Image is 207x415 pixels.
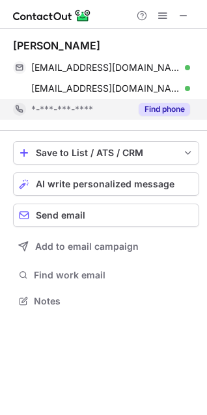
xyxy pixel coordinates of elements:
button: Reveal Button [139,103,190,116]
span: Find work email [34,269,194,281]
button: AI write personalized message [13,172,199,196]
button: save-profile-one-click [13,141,199,165]
span: Add to email campaign [35,241,139,252]
span: Send email [36,210,85,221]
button: Add to email campaign [13,235,199,258]
span: [EMAIL_ADDRESS][DOMAIN_NAME] [31,83,180,94]
span: [EMAIL_ADDRESS][DOMAIN_NAME] [31,62,180,74]
div: Save to List / ATS / CRM [36,148,176,158]
img: ContactOut v5.3.10 [13,8,91,23]
button: Send email [13,204,199,227]
span: AI write personalized message [36,179,174,189]
button: Find work email [13,266,199,284]
span: Notes [34,295,194,307]
button: Notes [13,292,199,310]
div: [PERSON_NAME] [13,39,100,52]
